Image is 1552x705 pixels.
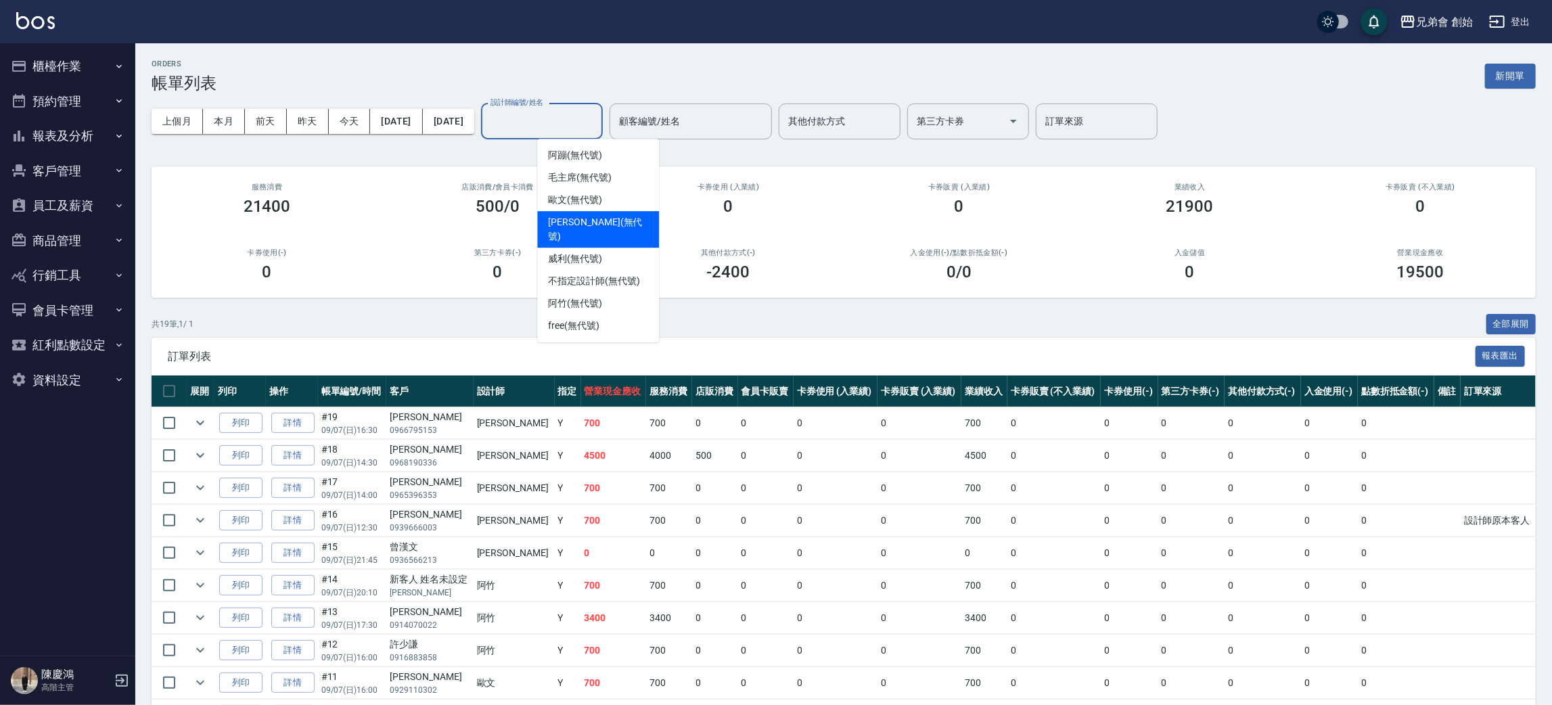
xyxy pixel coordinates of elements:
[961,667,1007,699] td: 700
[1003,110,1024,132] button: Open
[490,97,543,108] label: 設計師編號/姓名
[390,652,470,664] p: 0916883858
[555,472,581,504] td: Y
[555,407,581,439] td: Y
[390,670,470,684] div: [PERSON_NAME]
[1301,635,1358,666] td: 0
[187,376,214,407] th: 展開
[581,602,647,634] td: 3400
[1101,376,1158,407] th: 卡券使用(-)
[318,667,387,699] td: #11
[390,605,470,619] div: [PERSON_NAME]
[321,424,384,436] p: 09/07 (日) 16:30
[581,635,647,666] td: 700
[474,407,555,439] td: [PERSON_NAME]
[190,510,210,530] button: expand row
[390,587,470,599] p: [PERSON_NAME]
[860,183,1058,191] h2: 卡券販賣 (入業績)
[1321,248,1520,257] h2: 營業現金應收
[168,183,366,191] h3: 服務消費
[318,570,387,601] td: #14
[152,109,203,134] button: 上個月
[1225,667,1301,699] td: 0
[214,376,266,407] th: 列印
[1485,64,1536,89] button: 新開單
[271,413,315,434] a: 詳情
[692,505,738,537] td: 0
[271,673,315,693] a: 詳情
[1225,407,1301,439] td: 0
[390,637,470,652] div: 許少謙
[877,570,961,601] td: 0
[190,608,210,628] button: expand row
[581,505,647,537] td: 700
[555,505,581,537] td: Y
[646,407,692,439] td: 700
[390,554,470,566] p: 0936566213
[1007,667,1101,699] td: 0
[287,109,329,134] button: 昨天
[1484,9,1536,35] button: 登出
[244,197,291,216] h3: 21400
[961,407,1007,439] td: 700
[1101,667,1158,699] td: 0
[5,327,130,363] button: 紅利點數設定
[1158,570,1225,601] td: 0
[474,472,555,504] td: [PERSON_NAME]
[390,410,470,424] div: [PERSON_NAME]
[794,667,877,699] td: 0
[1225,440,1301,472] td: 0
[646,505,692,537] td: 700
[555,570,581,601] td: Y
[581,376,647,407] th: 營業現金應收
[794,505,877,537] td: 0
[961,472,1007,504] td: 700
[581,407,647,439] td: 700
[794,635,877,666] td: 0
[794,537,877,569] td: 0
[390,457,470,469] p: 0968190336
[271,608,315,629] a: 詳情
[321,619,384,631] p: 09/07 (日) 17:30
[318,376,387,407] th: 帳單編號/時間
[5,258,130,293] button: 行銷工具
[321,652,384,664] p: 09/07 (日) 16:00
[390,442,470,457] div: [PERSON_NAME]
[794,376,877,407] th: 卡券使用 (入業績)
[1225,505,1301,537] td: 0
[1158,635,1225,666] td: 0
[41,681,110,693] p: 高階主管
[581,667,647,699] td: 700
[390,572,470,587] div: 新客人 姓名未設定
[398,183,597,191] h2: 店販消費 /會員卡消費
[692,667,738,699] td: 0
[1225,537,1301,569] td: 0
[1358,635,1434,666] td: 0
[321,554,384,566] p: 09/07 (日) 21:45
[1358,505,1434,537] td: 0
[390,475,470,489] div: [PERSON_NAME]
[219,543,263,564] button: 列印
[152,60,216,68] h2: ORDERS
[877,667,961,699] td: 0
[581,440,647,472] td: 4500
[961,505,1007,537] td: 700
[555,667,581,699] td: Y
[646,537,692,569] td: 0
[390,424,470,436] p: 0966795153
[266,376,317,407] th: 操作
[1301,407,1358,439] td: 0
[219,413,263,434] button: 列印
[1485,69,1536,82] a: 新開單
[946,263,972,281] h3: 0 /0
[1166,197,1214,216] h3: 21900
[1301,570,1358,601] td: 0
[168,350,1476,363] span: 訂單列表
[629,248,827,257] h2: 其他付款方式(-)
[1158,376,1225,407] th: 第三方卡券(-)
[581,472,647,504] td: 700
[877,537,961,569] td: 0
[548,193,602,207] span: 歐文 (無代號)
[1301,602,1358,634] td: 0
[1461,376,1536,407] th: 訂單來源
